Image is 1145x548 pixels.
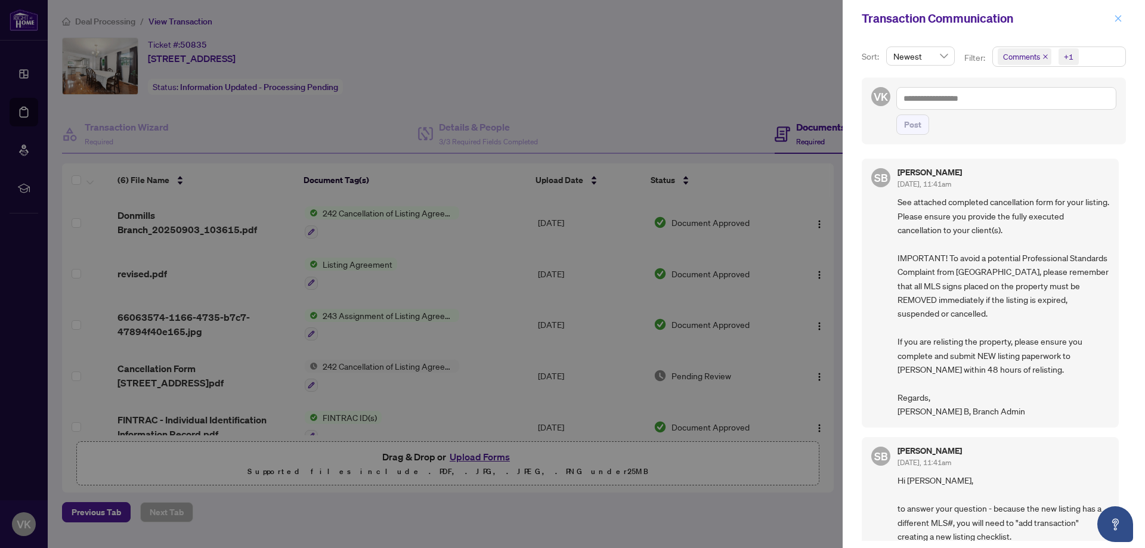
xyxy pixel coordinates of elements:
span: SB [874,169,888,186]
h5: [PERSON_NAME] [898,447,962,455]
span: [DATE], 11:41am [898,179,951,188]
span: SB [874,448,888,465]
div: +1 [1064,51,1073,63]
button: Open asap [1097,506,1133,542]
button: Post [896,114,929,135]
span: [DATE], 11:41am [898,458,951,467]
span: Hi [PERSON_NAME], to answer your question - because the new listing has a different MLS#, you wil... [898,473,1109,543]
span: Comments [998,48,1051,65]
span: Comments [1003,51,1040,63]
div: Transaction Communication [862,10,1110,27]
h5: [PERSON_NAME] [898,168,962,177]
p: Filter: [964,51,987,64]
span: VK [874,88,888,105]
span: Newest [893,47,948,65]
span: close [1042,54,1048,60]
span: See attached completed cancellation form for your listing. Please ensure you provide the fully ex... [898,195,1109,418]
span: close [1114,14,1122,23]
p: Sort: [862,50,881,63]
